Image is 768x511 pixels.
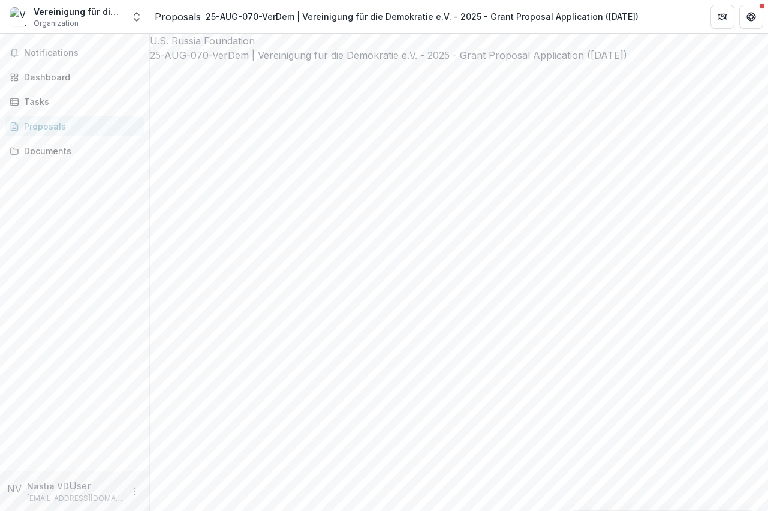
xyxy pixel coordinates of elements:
[7,482,22,496] div: Nastia VD
[739,5,763,29] button: Get Help
[206,10,639,23] div: 25-AUG-070-VerDem | Vereinigung für die Demokratie e.V. - 2025 - Grant Proposal Application ([DATE])
[5,43,144,62] button: Notifications
[155,8,643,25] nav: breadcrumb
[150,48,768,62] h2: 25-AUG-070-VerDem | Vereinigung für die Demokratie e.V. - 2025 - Grant Proposal Application ([DATE])
[10,7,29,26] img: Vereinigung für die Demokratie e.V.
[128,5,145,29] button: Open entity switcher
[34,18,79,29] span: Organization
[5,92,144,112] a: Tasks
[34,5,124,18] div: Vereinigung für die Demokratie e.V.
[150,34,768,48] div: U.S. Russia Foundation
[710,5,734,29] button: Partners
[27,480,69,492] p: Nastia VD
[5,141,144,161] a: Documents
[24,145,135,157] div: Documents
[24,48,140,58] span: Notifications
[24,95,135,108] div: Tasks
[5,116,144,136] a: Proposals
[128,484,142,498] button: More
[69,479,91,493] p: User
[27,493,123,504] p: [EMAIL_ADDRESS][DOMAIN_NAME]
[24,71,135,83] div: Dashboard
[155,10,201,24] a: Proposals
[24,120,135,133] div: Proposals
[5,67,144,87] a: Dashboard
